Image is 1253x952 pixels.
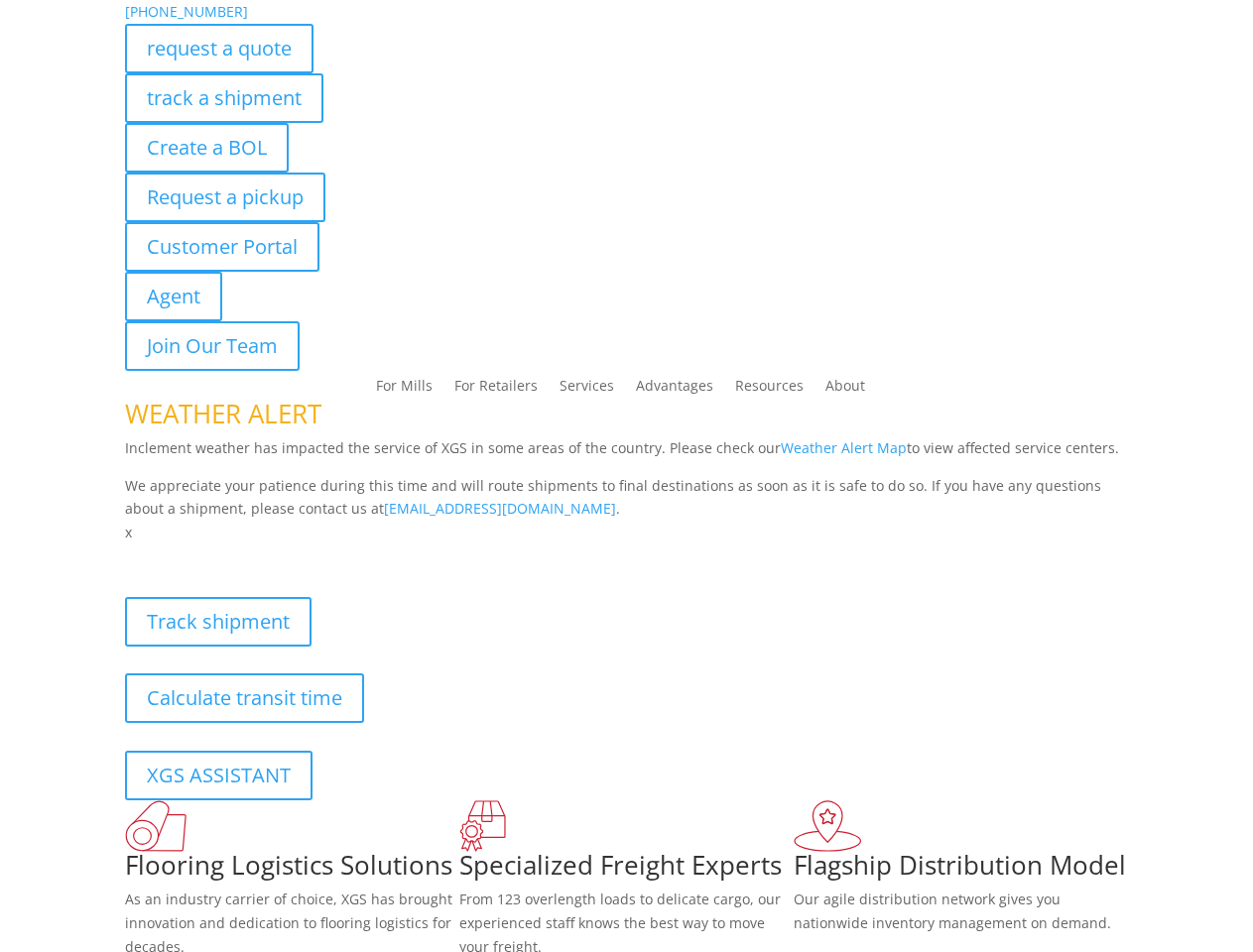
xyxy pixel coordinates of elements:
[560,379,614,401] a: Services
[125,547,567,566] b: Visibility, transparency, and control for your entire supply chain.
[459,852,794,888] h1: Specialized Freight Experts
[125,751,313,800] a: XGS ASSISTANT
[125,2,248,21] a: [PHONE_NUMBER]
[125,800,187,852] img: xgs-icon-total-supply-chain-intelligence-red
[125,123,289,173] a: Create a BOL
[125,436,1127,474] p: Inclement weather has impacted the service of XGS in some areas of the country. Please check our ...
[794,890,1111,932] span: Our agile distribution network gives you nationwide inventory management on demand.
[125,173,325,222] a: Request a pickup
[781,438,907,457] a: Weather Alert Map
[125,321,300,371] a: Join Our Team
[125,673,364,723] a: Calculate transit time
[825,379,865,401] a: About
[125,852,459,888] h1: Flooring Logistics Solutions
[125,474,1127,522] p: We appreciate your patience during this time and will route shipments to final destinations as so...
[735,379,804,401] a: Resources
[384,499,616,518] a: [EMAIL_ADDRESS][DOMAIN_NAME]
[794,800,862,852] img: xgs-icon-flagship-distribution-model-red
[125,521,1127,544] p: x
[125,73,323,123] a: track a shipment
[125,272,222,321] a: Agent
[125,396,321,431] span: WEATHER ALERT
[376,379,433,401] a: For Mills
[125,24,313,73] a: request a quote
[125,597,312,647] a: Track shipment
[459,800,506,852] img: xgs-icon-focused-on-flooring-red
[636,379,713,401] a: Advantages
[794,852,1128,888] h1: Flagship Distribution Model
[125,222,319,272] a: Customer Portal
[454,379,538,401] a: For Retailers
